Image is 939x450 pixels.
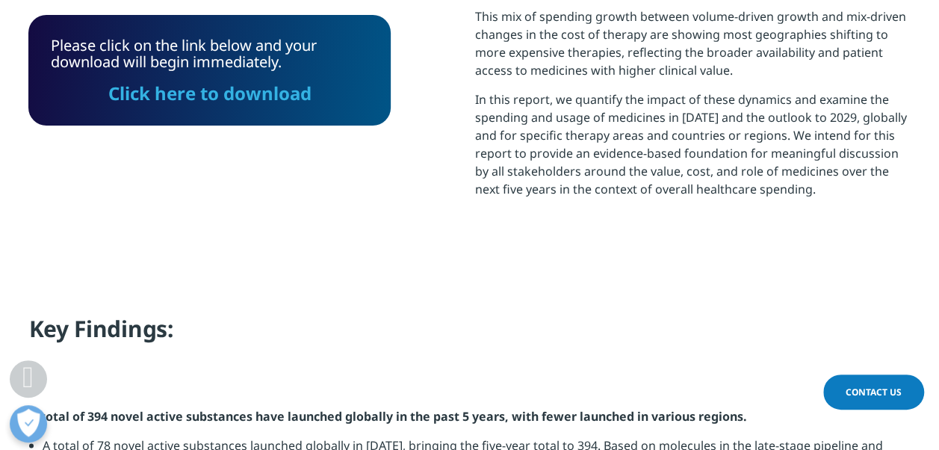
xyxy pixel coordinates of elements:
[475,90,911,209] p: In this report, we quantify the impact of these dynamics and examine the spending and usage of me...
[29,314,911,355] h4: Key Findings:
[10,405,47,443] button: Abrir preferencias
[29,407,747,424] strong: A total of 394 novel active substances have launched globally in the past 5 years, with fewer lau...
[475,7,911,90] p: This mix of spending growth between volume-driven growth and mix-driven changes in the cost of th...
[51,37,368,103] div: Please click on the link below and your download will begin immediately.
[823,375,924,410] a: Contact Us
[108,81,312,105] a: Click here to download
[846,386,902,398] span: Contact Us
